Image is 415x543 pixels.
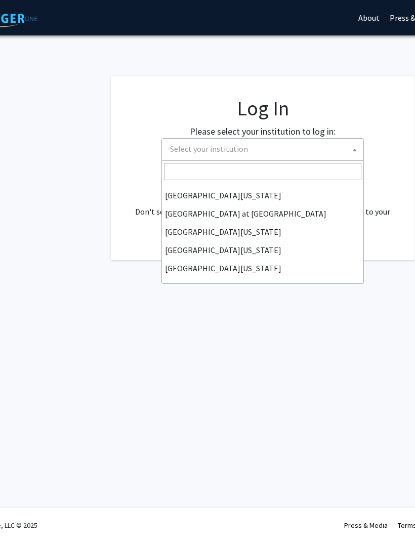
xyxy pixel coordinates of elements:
li: [GEOGRAPHIC_DATA][US_STATE] [162,259,363,277]
span: Select your institution [166,139,363,159]
iframe: Chat [8,497,43,535]
input: Search [164,163,361,180]
li: [GEOGRAPHIC_DATA][US_STATE] [162,241,363,259]
div: No account? . Don't see your institution? about bringing ForagerOne to your institution. [131,181,394,230]
label: Please select your institution to log in: [190,124,336,138]
span: Select your institution [161,138,364,161]
li: [PERSON_NAME][GEOGRAPHIC_DATA] [162,277,363,296]
li: [GEOGRAPHIC_DATA] at [GEOGRAPHIC_DATA] [162,204,363,223]
span: Select your institution [170,144,248,154]
li: [GEOGRAPHIC_DATA][US_STATE] [162,223,363,241]
a: Press & Media [344,521,388,530]
h1: Log In [131,96,394,120]
li: [GEOGRAPHIC_DATA][US_STATE] [162,186,363,204]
